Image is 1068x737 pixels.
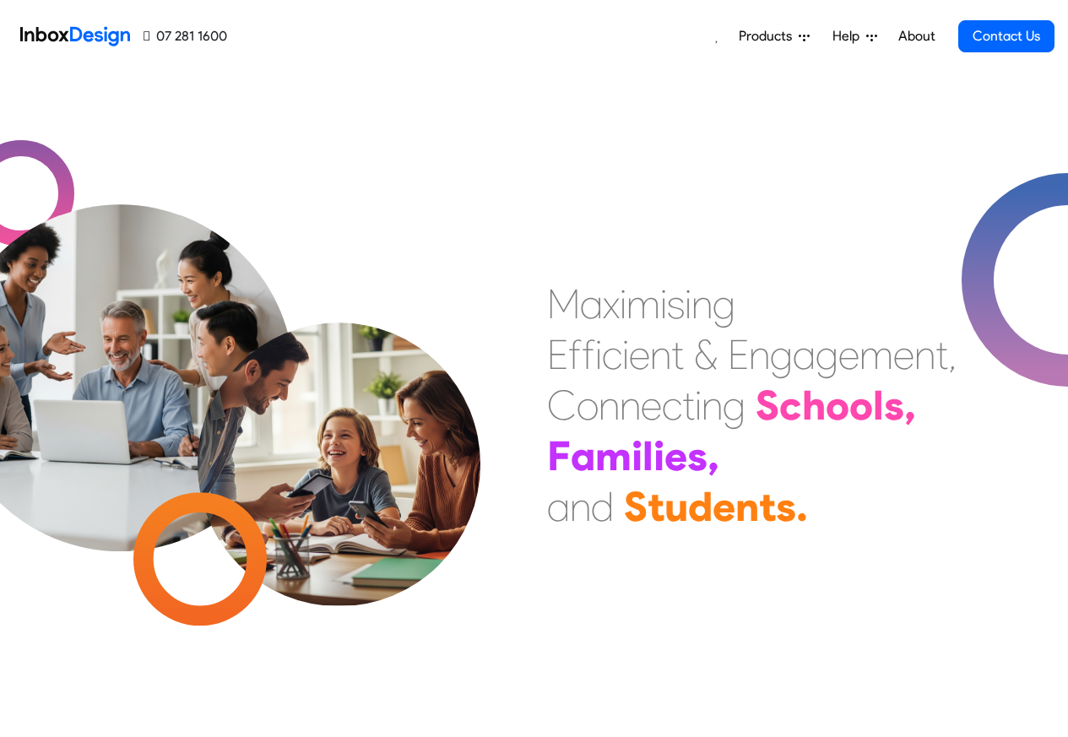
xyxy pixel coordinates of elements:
div: Maximising Efficient & Engagement, Connecting Schools, Families, and Students. [547,279,957,532]
div: F [547,431,571,481]
div: e [664,431,687,481]
div: c [662,380,682,431]
div: E [728,329,749,380]
img: parents_with_child.png [162,252,516,606]
div: t [648,481,664,532]
div: i [620,279,626,329]
div: E [547,329,568,380]
a: 07 281 1600 [144,26,227,46]
div: m [626,279,660,329]
div: S [624,481,648,532]
div: d [688,481,713,532]
div: i [632,431,642,481]
div: g [770,329,793,380]
div: & [694,329,718,380]
div: o [849,380,873,431]
div: f [582,329,595,380]
div: t [935,329,948,380]
div: a [571,431,595,481]
div: M [547,279,580,329]
div: l [873,380,884,431]
div: i [653,431,664,481]
div: e [838,329,859,380]
div: m [595,431,632,481]
div: e [713,481,735,532]
div: x [603,279,620,329]
div: a [580,279,603,329]
div: , [707,431,719,481]
div: a [547,481,570,532]
div: h [802,380,826,431]
div: n [570,481,591,532]
div: c [602,329,622,380]
div: m [859,329,893,380]
span: Help [832,26,866,46]
a: Contact Us [958,20,1054,52]
div: o [577,380,599,431]
div: S [756,380,779,431]
div: a [793,329,816,380]
div: f [568,329,582,380]
div: , [948,329,957,380]
a: Help [826,19,884,53]
div: s [667,279,685,329]
div: i [660,279,667,329]
div: n [691,279,713,329]
div: e [893,329,914,380]
div: u [664,481,688,532]
div: i [622,329,629,380]
div: c [779,380,802,431]
a: Products [732,19,816,53]
div: n [702,380,723,431]
div: n [735,481,759,532]
div: t [759,481,776,532]
div: s [884,380,904,431]
div: s [776,481,796,532]
div: t [671,329,684,380]
div: i [685,279,691,329]
div: n [599,380,620,431]
a: About [893,19,940,53]
div: n [914,329,935,380]
div: g [816,329,838,380]
div: . [796,481,808,532]
div: d [591,481,614,532]
div: s [687,431,707,481]
div: i [695,380,702,431]
div: g [713,279,735,329]
div: l [642,431,653,481]
div: t [682,380,695,431]
div: n [650,329,671,380]
div: g [723,380,745,431]
div: i [595,329,602,380]
div: n [749,329,770,380]
div: n [620,380,641,431]
div: C [547,380,577,431]
div: o [826,380,849,431]
div: , [904,380,916,431]
div: e [641,380,662,431]
span: Products [739,26,799,46]
div: e [629,329,650,380]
